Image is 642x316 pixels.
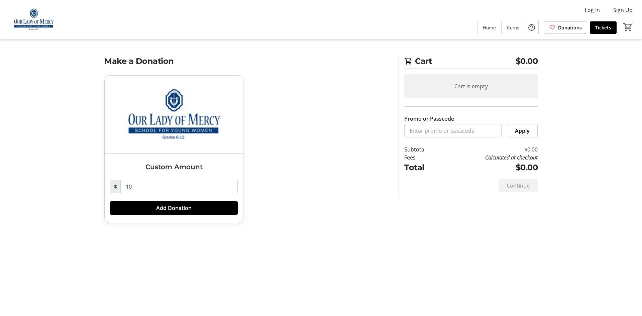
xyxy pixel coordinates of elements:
[105,76,243,153] img: Custom Amount
[622,21,634,33] button: Cart
[110,180,121,193] span: $
[404,153,443,162] td: Fees
[404,124,502,137] input: Enter promo or passcode
[404,162,443,174] td: Total
[156,204,192,212] span: Add Donation
[443,162,538,174] td: $0.00
[608,5,638,15] button: Sign Up
[404,74,538,98] div: Cart is empty
[585,6,600,14] span: Log In
[404,115,454,123] label: Promo or Passcode
[544,21,587,34] a: Donations
[483,24,496,31] span: Home
[502,21,525,34] a: Items
[507,124,538,137] button: Apply
[443,145,538,153] td: $0.00
[590,21,617,34] a: Tickets
[120,180,238,193] input: Donation Amount
[579,5,605,15] button: Log In
[443,153,538,162] td: Calculated at checkout
[110,162,238,172] h3: Custom Amount
[477,21,501,34] a: Home
[516,55,538,67] span: $0.00
[507,24,519,31] span: Items
[110,201,238,215] button: Add Donation
[404,145,443,153] td: Subtotal
[4,3,64,36] img: Our Lady of Mercy School for Young Women's Logo
[558,24,582,31] span: Donations
[404,55,538,69] h2: Cart
[595,24,611,31] span: Tickets
[104,55,391,67] h2: Make a Donation
[613,6,633,14] span: Sign Up
[525,21,538,34] button: Help
[515,127,530,135] span: Apply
